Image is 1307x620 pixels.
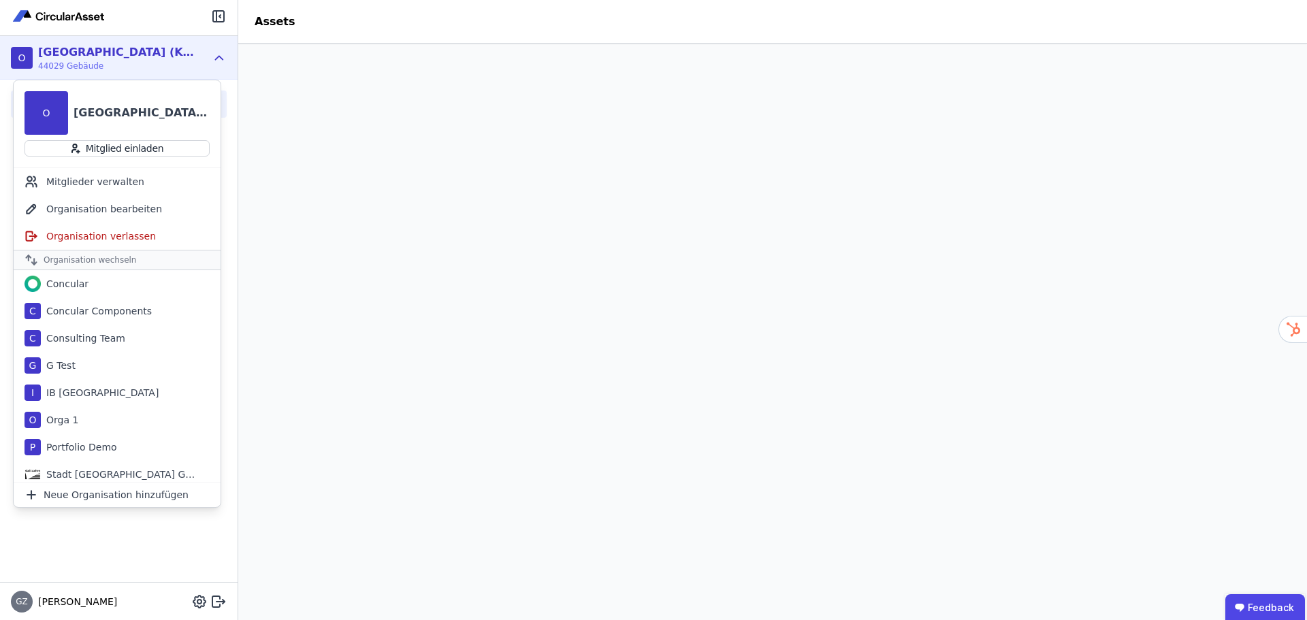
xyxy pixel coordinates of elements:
[41,386,159,399] div: IB [GEOGRAPHIC_DATA]
[25,140,210,157] button: Mitglied einladen
[25,91,68,135] div: O
[74,105,210,121] div: [GEOGRAPHIC_DATA] (Köster)
[25,385,41,401] div: I
[25,357,41,374] div: G
[14,250,221,270] div: Organisation wechseln
[44,488,189,502] span: Neue Organisation hinzufügen
[238,14,311,30] div: Assets
[38,44,195,61] div: [GEOGRAPHIC_DATA] (Köster)
[41,277,88,291] div: Concular
[41,359,76,372] div: G Test
[11,47,33,69] div: O
[14,168,221,195] div: Mitglieder verwalten
[25,303,41,319] div: C
[25,466,41,483] img: Stadt Aachen Gebäudemanagement
[25,330,41,346] div: C
[41,468,197,481] div: Stadt [GEOGRAPHIC_DATA] Gebäudemanagement
[41,440,117,454] div: Portfolio Demo
[33,595,117,608] span: [PERSON_NAME]
[14,195,221,223] div: Organisation bearbeiten
[41,413,78,427] div: Orga 1
[25,439,41,455] div: P
[25,412,41,428] div: O
[16,598,28,606] span: GZ
[238,44,1307,620] iframe: retool
[14,223,221,250] div: Organisation verlassen
[11,8,108,25] img: Concular
[38,61,195,71] span: 44029 Gebäude
[25,276,41,292] img: Concular
[41,304,152,318] div: Concular Components
[41,331,125,345] div: Consulting Team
